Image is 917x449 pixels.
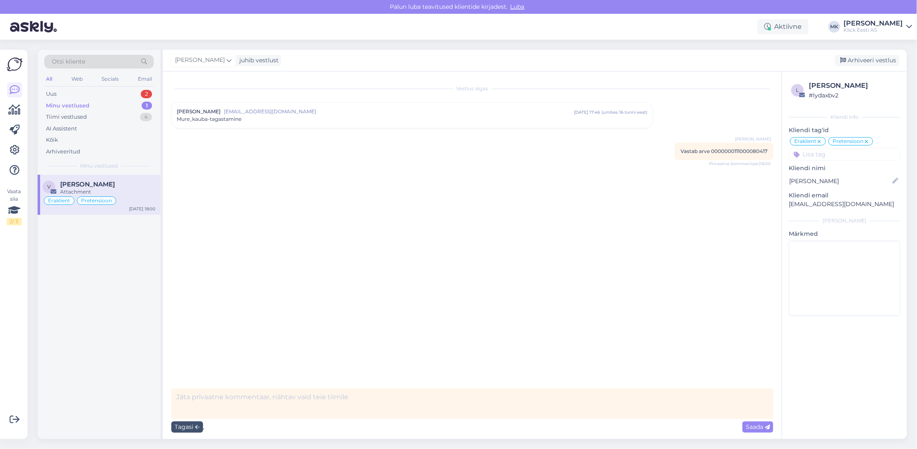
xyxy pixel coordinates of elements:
[809,91,898,100] div: # lydaxbv2
[7,56,23,72] img: Askly Logo
[789,217,900,224] div: [PERSON_NAME]
[843,20,912,33] a: [PERSON_NAME]Klick Eesti AS
[789,230,900,238] p: Märkmed
[789,113,900,121] div: Kliendi info
[136,74,154,84] div: Email
[224,108,574,115] span: [EMAIL_ADDRESS][DOMAIN_NAME]
[843,20,903,27] div: [PERSON_NAME]
[171,419,773,435] div: ,
[81,198,112,203] span: Pretensioon
[177,115,241,123] span: Mure_kauba-tagastamine
[46,136,58,144] div: Kõik
[171,421,203,433] div: Tagasi
[735,136,771,142] span: [PERSON_NAME]
[46,125,77,133] div: AI Assistent
[789,164,900,173] p: Kliendi nimi
[48,198,70,203] span: Eraklient
[142,102,152,110] div: 1
[236,56,279,65] div: juhib vestlust
[833,139,864,144] span: Pretensioon
[746,423,770,431] span: Saada
[574,109,600,115] div: [DATE] 17:46
[46,113,87,121] div: Tiimi vestlused
[47,184,51,190] span: V
[7,188,22,225] div: Vaata siia
[789,176,891,186] input: Lisa nimi
[80,162,118,170] span: Minu vestlused
[60,188,155,196] div: Attachment
[794,139,816,144] span: Eraklient
[44,74,54,84] div: All
[843,27,903,33] div: Klick Eesti AS
[681,148,767,154] span: Vastab arve 0000000111000080417
[140,113,152,121] div: 4
[70,74,84,84] div: Web
[789,148,900,161] input: Lisa tag
[129,206,155,212] div: [DATE] 18:00
[141,90,152,98] div: 2
[796,87,799,93] span: l
[46,90,56,98] div: Uus
[175,56,225,65] span: [PERSON_NAME]
[789,200,900,209] p: [EMAIL_ADDRESS][DOMAIN_NAME]
[835,55,899,66] div: Arhiveeri vestlus
[60,181,115,188] span: Vladlena Vassiljeva
[789,126,900,135] p: Kliendi tag'id
[46,102,89,110] div: Minu vestlused
[828,21,840,33] div: MK
[100,74,120,84] div: Socials
[52,57,85,66] span: Otsi kliente
[177,108,221,115] span: [PERSON_NAME]
[602,109,648,115] div: ( umbes 16 tunni eest )
[46,148,80,156] div: Arhiveeritud
[789,191,900,200] p: Kliendi email
[7,218,22,225] div: 2 / 3
[757,19,808,34] div: Aktiivne
[171,85,773,92] div: Vestlus algas
[709,161,771,167] span: Privaatne kommentaar | 18:00
[508,3,527,10] span: Luba
[809,81,898,91] div: [PERSON_NAME]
